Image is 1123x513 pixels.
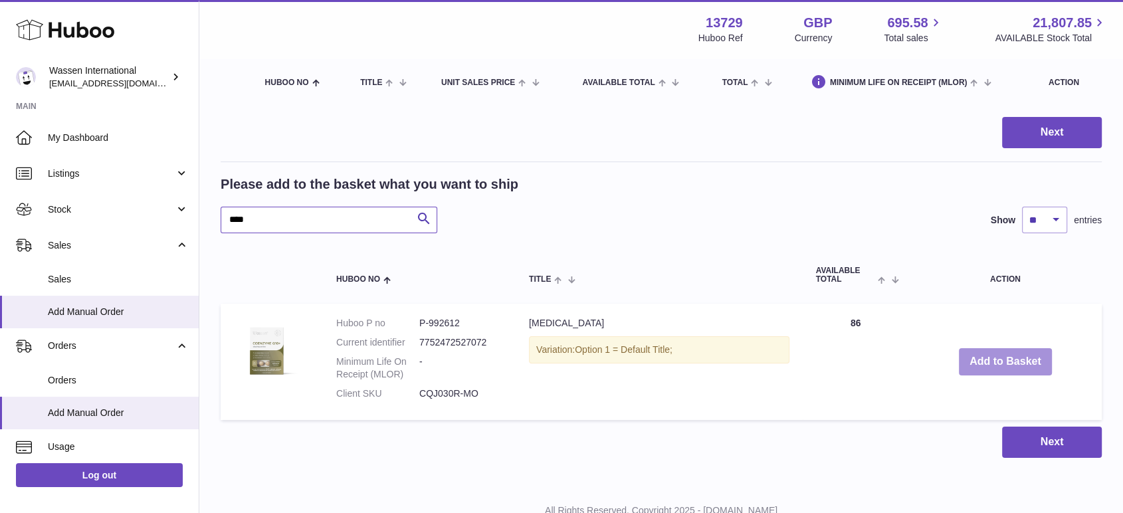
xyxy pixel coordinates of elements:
span: Huboo no [265,78,309,87]
button: Next [1002,117,1102,148]
dd: CQJ030R-MO [419,387,502,400]
span: Orders [48,374,189,387]
span: 21,807.85 [1033,14,1092,32]
td: 86 [803,304,909,419]
span: Huboo no [336,275,380,284]
div: Wassen International [49,64,169,90]
span: AVAILABLE Total [816,266,875,284]
dt: Minimum Life On Receipt (MLOR) [336,356,419,381]
span: Orders [48,340,175,352]
div: Currency [795,32,833,45]
span: AVAILABLE Total [583,78,655,87]
span: Sales [48,273,189,286]
span: 695.58 [887,14,928,32]
td: [MEDICAL_DATA] [516,304,803,419]
a: 695.58 Total sales [884,14,943,45]
span: Stock [48,203,175,216]
span: Title [529,275,551,284]
dt: Current identifier [336,336,419,349]
div: Huboo Ref [698,32,743,45]
span: Total [722,78,748,87]
span: Title [360,78,382,87]
span: My Dashboard [48,132,189,144]
span: Add Manual Order [48,306,189,318]
dt: Huboo P no [336,317,419,330]
span: Listings [48,167,175,180]
th: Action [909,253,1102,297]
span: Option 1 = Default Title; [575,344,672,355]
button: Next [1002,427,1102,458]
dd: - [419,356,502,381]
div: Action [1049,78,1088,87]
span: Sales [48,239,175,252]
span: Unit Sales Price [441,78,515,87]
span: Usage [48,441,189,453]
dt: Client SKU [336,387,419,400]
a: 21,807.85 AVAILABLE Stock Total [995,14,1107,45]
span: Minimum Life On Receipt (MLOR) [830,78,968,87]
span: AVAILABLE Stock Total [995,32,1107,45]
button: Add to Basket [959,348,1052,375]
strong: GBP [803,14,832,32]
span: [EMAIL_ADDRESS][DOMAIN_NAME] [49,78,195,88]
h2: Please add to the basket what you want to ship [221,175,518,193]
dd: P-992612 [419,317,502,330]
dd: 7752472527072 [419,336,502,349]
span: entries [1074,214,1102,227]
label: Show [991,214,1015,227]
div: Variation: [529,336,789,363]
strong: 13729 [706,14,743,32]
a: Log out [16,463,183,487]
img: CoEnzyme Q10 [234,317,300,383]
img: gemma.moses@wassen.com [16,67,36,87]
span: Total sales [884,32,943,45]
span: Add Manual Order [48,407,189,419]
